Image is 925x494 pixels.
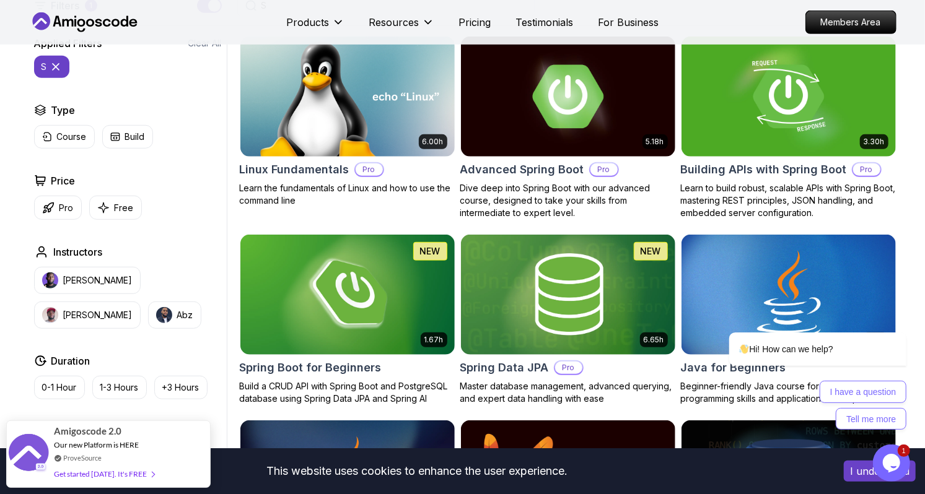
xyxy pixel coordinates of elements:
[805,11,897,34] a: Members Area
[156,307,172,323] img: instructor img
[423,137,444,147] p: 6.00h
[356,163,383,176] p: Pro
[516,15,574,30] a: Testimonials
[460,36,676,219] a: Advanced Spring Boot card5.18hAdvanced Spring BootProDive deep into Spring Boot with our advanced...
[806,11,896,33] p: Members Area
[177,309,193,321] p: Abz
[125,131,145,143] p: Build
[102,125,153,149] button: Build
[598,15,659,30] a: For Business
[681,182,897,219] p: Learn to build robust, scalable APIs with Spring Boot, mastering REST principles, JSON handling, ...
[34,196,82,220] button: Pro
[420,245,441,258] p: NEW
[369,15,434,40] button: Resources
[460,380,676,405] p: Master database management, advanced querying, and expert data handling with ease
[240,380,455,405] p: Build a CRUD API with Spring Boot and PostgreSQL database using Spring Data JPA and Spring AI
[9,457,825,485] div: This website uses cookies to enhance the user experience.
[646,137,664,147] p: 5.18h
[148,301,201,329] button: instructor imgAbz
[681,359,786,376] h2: Java for Beginners
[240,161,349,178] h2: Linux Fundamentals
[864,137,885,147] p: 3.30h
[644,335,664,345] p: 6.65h
[287,15,344,40] button: Products
[641,245,661,258] p: NEW
[844,461,916,482] button: Accept cookies
[682,37,896,157] img: Building APIs with Spring Boot card
[92,376,147,399] button: 1-3 Hours
[63,454,102,462] a: ProveSource
[681,234,897,405] a: Java for Beginners card2.41hJava for BeginnersBeginner-friendly Java course for essential program...
[57,131,87,143] p: Course
[100,381,139,394] p: 1-3 Hours
[34,267,141,294] button: instructor img[PERSON_NAME]
[681,36,897,219] a: Building APIs with Spring Boot card3.30hBuilding APIs with Spring BootProLearn to build robust, s...
[424,335,444,345] p: 1.67h
[240,235,455,355] img: Spring Boot for Beginners card
[42,272,58,288] img: instructor img
[34,301,141,329] button: instructor img[PERSON_NAME]
[54,440,139,449] span: Our new Platform is HERE
[154,376,208,399] button: +3 Hours
[59,202,74,214] p: Pro
[240,234,455,405] a: Spring Boot for Beginners card1.67hNEWSpring Boot for BeginnersBuild a CRUD API with Spring Boot ...
[54,245,103,259] h2: Instructors
[54,424,121,438] span: Amigoscode 2.0
[690,222,913,438] iframe: chat widget
[461,37,675,157] img: Advanced Spring Boot card
[681,161,847,178] h2: Building APIs with Spring Boot
[115,202,134,214] p: Free
[461,235,675,355] img: Spring Data JPA card
[460,234,676,405] a: Spring Data JPA card6.65hNEWSpring Data JPAProMaster database management, advanced querying, and ...
[555,362,582,374] p: Pro
[240,36,455,207] a: Linux Fundamentals card6.00hLinux FundamentalsProLearn the fundamentals of Linux and how to use t...
[42,61,47,73] p: S
[63,309,133,321] p: [PERSON_NAME]
[34,125,95,149] button: Course
[34,56,69,78] button: S
[9,434,49,474] img: provesource social proof notification image
[34,376,85,399] button: 0-1 Hour
[89,196,142,220] button: Free
[240,359,382,376] h2: Spring Boot for Beginners
[42,381,77,394] p: 0-1 Hour
[873,444,913,482] iframe: chat widget
[287,15,330,30] p: Products
[42,307,58,323] img: instructor img
[853,163,880,176] p: Pro
[369,15,419,30] p: Resources
[590,163,618,176] p: Pro
[54,467,154,481] div: Get started [DATE]. It's FREE
[460,182,676,219] p: Dive deep into Spring Boot with our advanced course, designed to take your skills from intermedia...
[240,182,455,207] p: Learn the fundamentals of Linux and how to use the command line
[51,103,76,118] h2: Type
[682,235,896,355] img: Java for Beginners card
[240,37,455,157] img: Linux Fundamentals card
[681,380,897,405] p: Beginner-friendly Java course for essential programming skills and application development
[459,15,491,30] a: Pricing
[51,353,90,368] h2: Duration
[63,274,133,287] p: [PERSON_NAME]
[460,161,584,178] h2: Advanced Spring Boot
[162,381,199,394] p: +3 Hours
[460,359,549,376] h2: Spring Data JPA
[51,173,76,188] h2: Price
